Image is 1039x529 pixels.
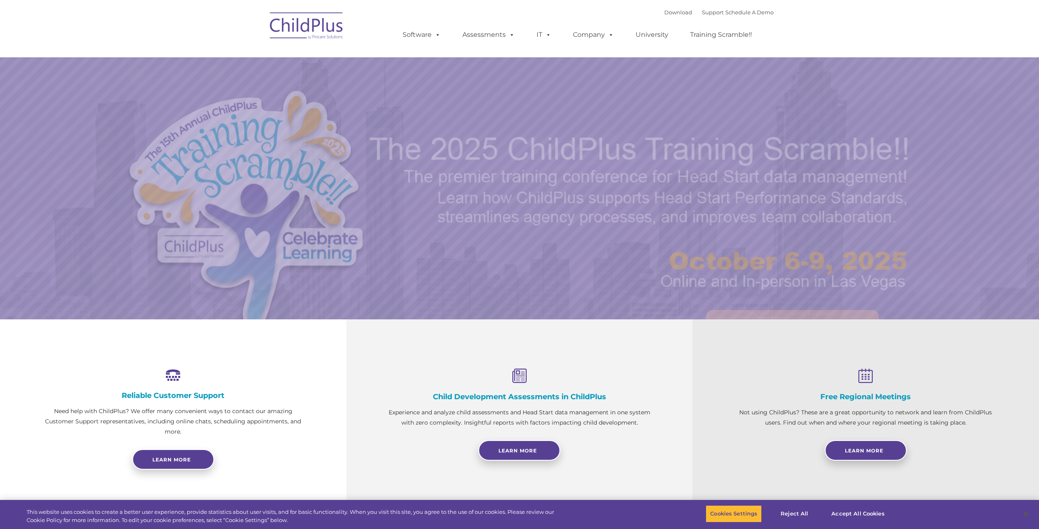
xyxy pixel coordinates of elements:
[132,449,214,470] a: Learn more
[733,392,998,401] h4: Free Regional Meetings
[702,9,724,16] a: Support
[498,448,537,454] span: Learn More
[41,406,306,437] p: Need help with ChildPlus? We offer many convenient ways to contact our amazing Customer Support r...
[664,9,692,16] a: Download
[27,508,571,524] div: This website uses cookies to create a better user experience, provide statistics about user visit...
[664,9,774,16] font: |
[152,457,191,463] span: Learn more
[825,440,907,461] a: Learn More
[454,27,523,43] a: Assessments
[266,7,348,47] img: ChildPlus by Procare Solutions
[387,392,652,401] h4: Child Development Assessments in ChildPlus
[827,505,889,522] button: Accept All Cookies
[769,505,820,522] button: Reject All
[565,27,622,43] a: Company
[387,407,652,428] p: Experience and analyze child assessments and Head Start data management in one system with zero c...
[845,448,883,454] span: Learn More
[706,505,762,522] button: Cookies Settings
[733,407,998,428] p: Not using ChildPlus? These are a great opportunity to network and learn from ChildPlus users. Fin...
[528,27,559,43] a: IT
[41,391,306,400] h4: Reliable Customer Support
[394,27,449,43] a: Software
[682,27,760,43] a: Training Scramble!!
[478,440,560,461] a: Learn More
[725,9,774,16] a: Schedule A Demo
[1017,505,1035,523] button: Close
[627,27,677,43] a: University
[706,310,879,356] a: Learn More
